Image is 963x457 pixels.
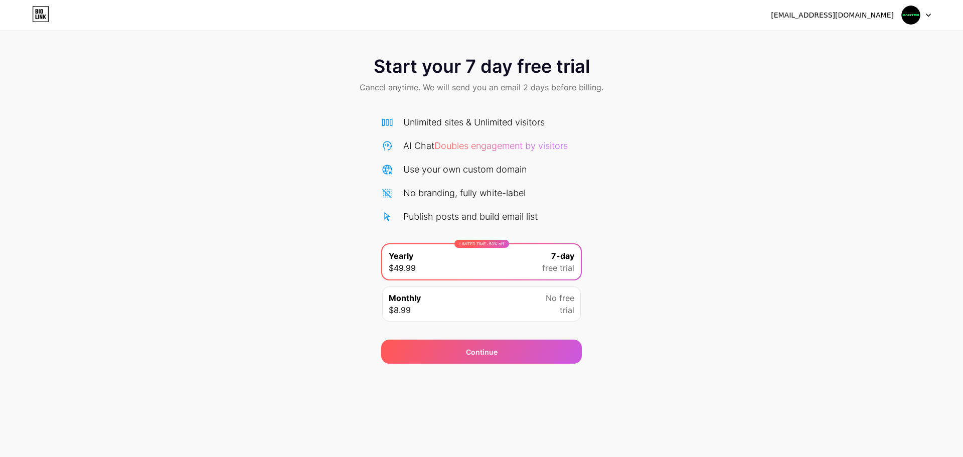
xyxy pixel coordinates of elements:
[403,186,526,200] div: No branding, fully white-label
[901,6,920,25] img: panter
[771,10,894,21] div: [EMAIL_ADDRESS][DOMAIN_NAME]
[403,115,545,129] div: Unlimited sites & Unlimited visitors
[560,304,574,316] span: trial
[360,81,603,93] span: Cancel anytime. We will send you an email 2 days before billing.
[546,292,574,304] span: No free
[403,163,527,176] div: Use your own custom domain
[434,140,568,151] span: Doubles engagement by visitors
[403,139,568,153] div: AI Chat
[389,262,416,274] span: $49.99
[466,347,498,357] div: Continue
[403,210,538,223] div: Publish posts and build email list
[542,262,574,274] span: free trial
[389,292,421,304] span: Monthly
[551,250,574,262] span: 7-day
[374,56,590,76] span: Start your 7 day free trial
[389,304,411,316] span: $8.99
[454,240,509,248] div: LIMITED TIME : 50% off
[389,250,413,262] span: Yearly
